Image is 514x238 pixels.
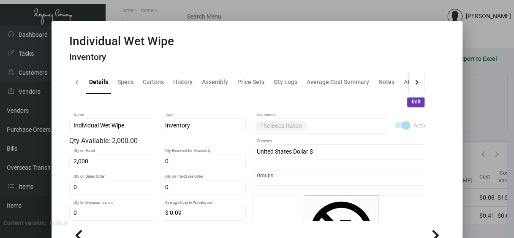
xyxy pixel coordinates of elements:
div: History [173,78,193,87]
h4: Inventory [69,52,174,62]
div: Specs [117,78,133,87]
span: Active [413,120,430,130]
div: Price Sets [237,78,264,87]
div: Cartons [143,78,164,87]
h2: Individual Wet Wipe [69,34,174,49]
div: Assembly [202,78,228,87]
input: Add new.. [309,122,384,129]
div: Average Cost Summary [307,78,369,87]
input: Add new.. [257,175,425,181]
div: Details [89,78,108,87]
div: Notes [378,78,394,87]
span: Edit [411,98,420,105]
div: Qty Logs [274,78,297,87]
div: Qty Available: 2,000.00 [69,136,246,146]
button: Edit [407,97,424,107]
div: 0.51.2 [50,219,67,227]
div: Current version: [3,219,46,227]
div: Attachments [404,78,438,87]
mat-chip: The Boca Raton [255,121,307,131]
